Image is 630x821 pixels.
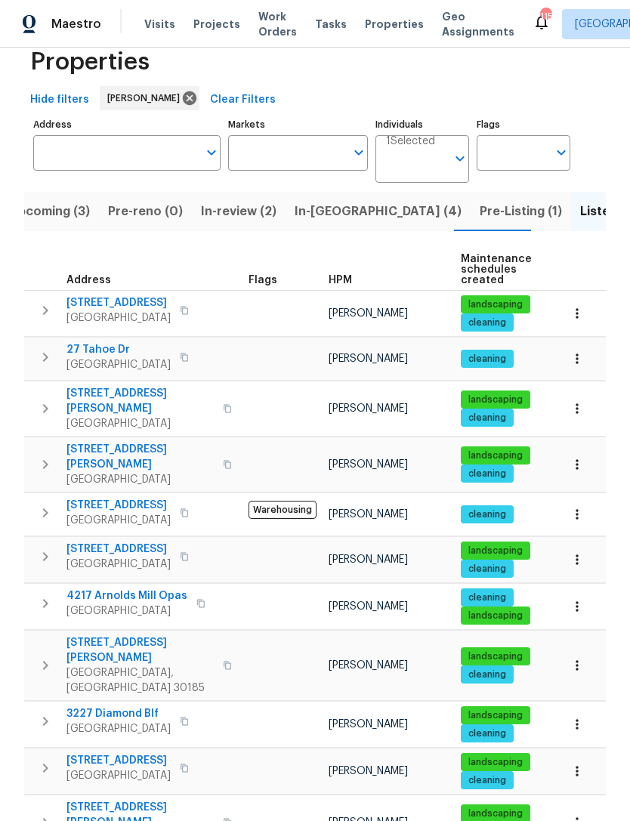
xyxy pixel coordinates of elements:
span: [GEOGRAPHIC_DATA] [66,513,171,528]
span: [GEOGRAPHIC_DATA] [66,357,171,372]
span: landscaping [462,545,529,557]
span: Clear Filters [210,91,276,110]
span: Maintenance schedules created [461,254,532,285]
span: [PERSON_NAME] [329,660,408,671]
span: 4217 Arnolds Mill Opas [66,588,187,603]
span: [STREET_ADDRESS][PERSON_NAME] [66,442,214,472]
label: Individuals [375,120,469,129]
span: In-[GEOGRAPHIC_DATA] (4) [295,201,462,222]
span: landscaping [462,298,529,311]
span: landscaping [462,449,529,462]
span: [PERSON_NAME] [329,719,408,730]
span: cleaning [462,727,512,740]
span: landscaping [462,807,529,820]
span: Geo Assignments [442,9,514,39]
span: landscaping [462,709,529,722]
label: Flags [477,120,570,129]
span: Address [66,275,111,285]
span: [STREET_ADDRESS][PERSON_NAME] [66,386,214,416]
span: [PERSON_NAME] [329,766,408,776]
span: Properties [30,54,150,69]
span: Tasks [315,19,347,29]
span: cleaning [462,412,512,424]
span: Properties [365,17,424,32]
span: landscaping [462,756,529,769]
span: HPM [329,275,352,285]
span: In-review (2) [201,201,276,222]
span: Flags [249,275,277,285]
span: [GEOGRAPHIC_DATA], [GEOGRAPHIC_DATA] 30185 [66,665,214,696]
span: [PERSON_NAME] [329,459,408,470]
span: 27 Tahoe Dr [66,342,171,357]
span: [STREET_ADDRESS] [66,498,171,513]
button: Clear Filters [204,86,282,114]
span: [STREET_ADDRESS] [66,753,171,768]
span: [STREET_ADDRESS] [66,295,171,310]
span: Visits [144,17,175,32]
span: landscaping [462,610,529,622]
span: 3227 Diamond Blf [66,706,171,721]
span: cleaning [462,353,512,366]
span: [GEOGRAPHIC_DATA] [66,310,171,326]
span: Projects [193,17,240,32]
div: 115 [540,9,551,24]
span: [GEOGRAPHIC_DATA] [66,721,171,736]
span: [PERSON_NAME] [329,601,408,612]
span: cleaning [462,316,512,329]
span: cleaning [462,508,512,521]
button: Open [551,142,572,163]
span: [PERSON_NAME] [329,554,408,565]
label: Markets [228,120,369,129]
span: [STREET_ADDRESS][PERSON_NAME] [66,635,214,665]
span: Maestro [51,17,101,32]
span: [GEOGRAPHIC_DATA] [66,472,214,487]
div: [PERSON_NAME] [100,86,199,110]
span: cleaning [462,591,512,604]
span: [GEOGRAPHIC_DATA] [66,603,187,619]
span: landscaping [462,650,529,663]
span: [PERSON_NAME] [329,403,408,414]
span: [PERSON_NAME] [329,308,408,319]
label: Address [33,120,221,129]
span: Work Orders [258,9,297,39]
button: Hide filters [24,86,95,114]
button: Open [449,148,471,169]
span: Pre-Listing (1) [480,201,562,222]
span: [GEOGRAPHIC_DATA] [66,416,214,431]
span: [PERSON_NAME] [329,353,408,364]
span: [GEOGRAPHIC_DATA] [66,768,171,783]
span: Upcoming (3) [9,201,90,222]
span: cleaning [462,668,512,681]
span: landscaping [462,394,529,406]
span: Hide filters [30,91,89,110]
span: Pre-reno (0) [108,201,183,222]
span: cleaning [462,563,512,576]
button: Open [201,142,222,163]
span: cleaning [462,468,512,480]
span: cleaning [462,774,512,787]
span: [GEOGRAPHIC_DATA] [66,557,171,572]
span: [PERSON_NAME] [107,91,186,106]
span: 1 Selected [386,135,435,148]
span: [PERSON_NAME] [329,509,408,520]
span: [STREET_ADDRESS] [66,542,171,557]
button: Open [348,142,369,163]
span: Warehousing [249,501,317,519]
